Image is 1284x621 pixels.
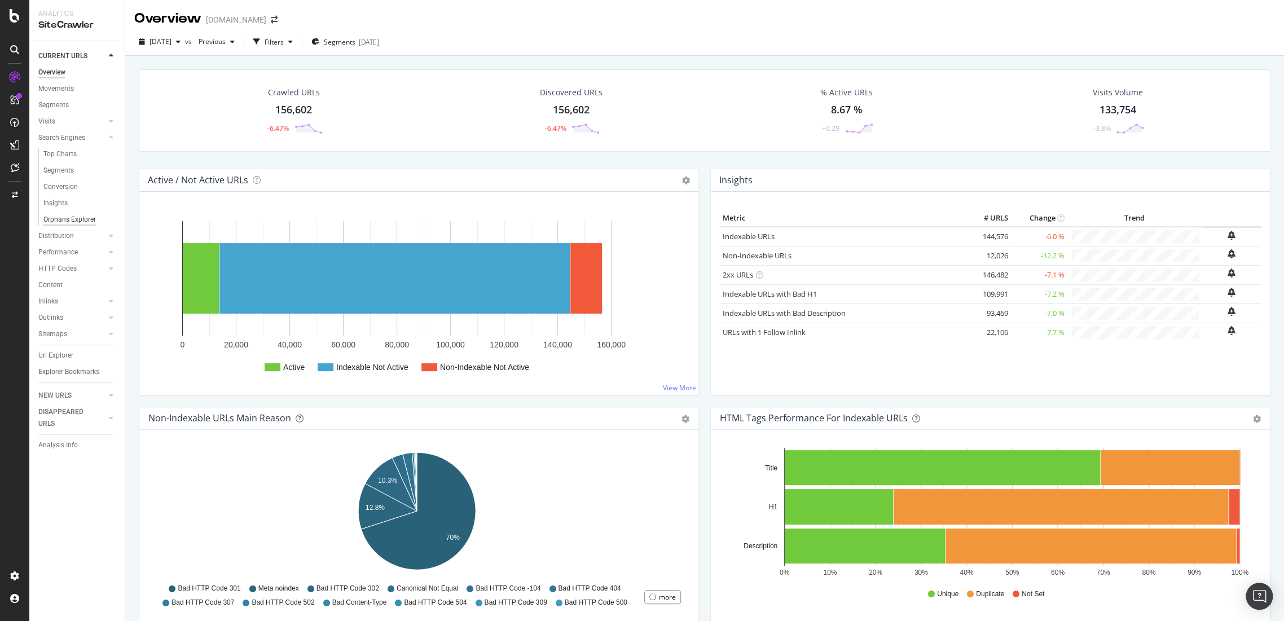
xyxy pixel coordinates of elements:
div: Outlinks [38,312,63,324]
text: 120,000 [490,340,518,349]
div: Insights [43,197,68,209]
span: Bad HTTP Code 404 [558,584,621,593]
text: 100,000 [436,340,465,349]
div: Visits Volume [1092,87,1142,98]
svg: A chart. [148,448,685,579]
td: -7.2 % [1011,284,1067,303]
div: SiteCrawler [38,19,116,32]
div: Orphans Explorer [43,214,96,226]
text: 90% [1188,569,1201,576]
td: 146,482 [966,265,1011,284]
text: 70% [446,533,460,541]
span: Duplicate [976,589,1004,599]
span: Bad HTTP Code 309 [484,598,547,607]
text: 0 [181,340,185,349]
i: Options [682,177,690,184]
a: HTTP Codes [38,263,105,275]
div: Sitemaps [38,328,67,340]
h4: Insights [719,173,753,188]
div: -6.47% [267,124,289,133]
div: +0.29 [822,124,839,133]
span: Bad HTTP Code -104 [476,584,540,593]
a: Indexable URLs [723,231,775,241]
text: 10% [823,569,837,576]
div: bell-plus [1228,307,1235,316]
span: Unique [937,589,958,599]
text: 70% [1096,569,1110,576]
a: Analysis Info [38,439,117,451]
div: [DATE] [359,37,379,47]
div: [DOMAIN_NAME] [206,14,266,25]
text: 20,000 [224,340,248,349]
div: 8.67 % [831,103,863,117]
svg: A chart. [720,448,1256,579]
div: Analysis Info [38,439,78,451]
text: 140,000 [543,340,572,349]
span: vs [185,37,194,46]
div: Distribution [38,230,74,242]
div: 156,602 [553,103,590,117]
div: Content [38,279,63,291]
span: 2025 Aug. 4th [149,37,172,46]
text: 80% [1142,569,1155,576]
text: Title [765,464,778,472]
a: Segments [43,165,117,177]
div: HTTP Codes [38,263,77,275]
div: NEW URLS [38,390,72,402]
a: Indexable URLs with Bad H1 [723,289,817,299]
span: Bad HTTP Code 302 [316,584,379,593]
div: Performance [38,246,78,258]
a: NEW URLS [38,390,105,402]
text: 60% [1051,569,1065,576]
div: Segments [38,99,69,111]
a: URLs with 1 Follow Inlink [723,327,806,337]
div: -6.47% [544,124,566,133]
div: Overview [38,67,65,78]
a: Visits [38,116,105,127]
a: Top Charts [43,148,117,160]
svg: A chart. [148,210,685,386]
a: Url Explorer [38,350,117,362]
button: Previous [194,33,239,51]
a: 2xx URLs [723,270,753,280]
td: 144,576 [966,227,1011,246]
th: Trend [1067,210,1202,227]
td: -7.1 % [1011,265,1067,284]
span: Bad HTTP Code 502 [252,598,314,607]
span: Bad HTTP Code 500 [565,598,627,607]
a: Indexable URLs with Bad Description [723,308,846,318]
div: gear [681,415,689,423]
td: -7.0 % [1011,303,1067,323]
text: Non-Indexable Not Active [440,363,529,372]
span: Canonical Not Equal [397,584,458,593]
div: arrow-right-arrow-left [271,16,278,24]
div: bell-plus [1228,288,1235,297]
button: [DATE] [134,33,185,51]
td: 109,991 [966,284,1011,303]
div: Visits [38,116,55,127]
div: 156,602 [275,103,312,117]
div: CURRENT URLS [38,50,87,62]
td: -7.7 % [1011,323,1067,342]
span: Segments [324,37,355,47]
text: 10.3% [378,476,397,484]
div: Top Charts [43,148,77,160]
text: 50% [1005,569,1019,576]
div: bell-plus [1228,268,1235,278]
text: 80,000 [385,340,409,349]
span: Bad HTTP Code 307 [172,598,234,607]
text: 0% [780,569,790,576]
text: Indexable Not Active [336,363,408,372]
text: Active [283,363,305,372]
div: 133,754 [1099,103,1136,117]
div: Crawled URLs [268,87,320,98]
td: 12,026 [966,246,1011,265]
text: 12.8% [366,504,385,512]
div: Non-Indexable URLs Main Reason [148,412,291,424]
div: Discovered URLs [540,87,603,98]
div: bell-plus [1228,231,1235,240]
td: -6.0 % [1011,227,1067,246]
div: Analytics [38,9,116,19]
